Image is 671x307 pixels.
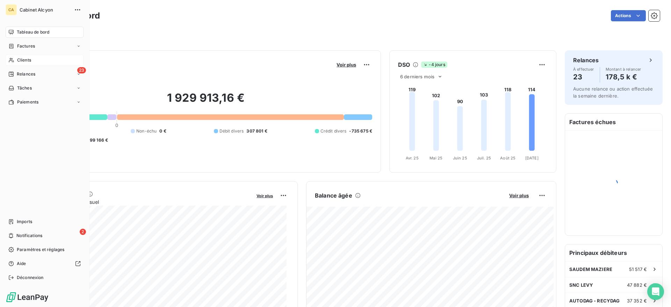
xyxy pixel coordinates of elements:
button: Actions [611,10,646,21]
span: Clients [17,57,31,63]
tspan: Avr. 25 [406,156,419,160]
span: Non-échu [136,128,157,134]
tspan: Juil. 25 [477,156,491,160]
tspan: [DATE] [525,156,539,160]
span: Déconnexion [17,274,44,281]
span: Factures [17,43,35,49]
span: Tâches [17,85,32,91]
span: Débit divers [219,128,244,134]
span: Paramètres et réglages [17,247,64,253]
span: Voir plus [337,62,356,67]
h6: Relances [573,56,599,64]
span: 51 517 € [629,266,647,272]
span: SAUDEM MAZIERE [569,266,612,272]
tspan: Août 25 [500,156,515,160]
button: Voir plus [254,192,275,199]
tspan: Juin 25 [453,156,467,160]
span: Voir plus [509,193,529,198]
h6: DSO [398,60,410,69]
span: -735 675 € [349,128,372,134]
span: 0 € [159,128,166,134]
h4: 178,5 k € [606,71,641,83]
span: 37 352 € [627,298,647,304]
span: SNC LEVY [569,282,593,288]
span: Chiffre d'affaires mensuel [39,198,252,206]
span: Voir plus [257,193,273,198]
span: 6 derniers mois [400,74,434,79]
span: -4 jours [421,62,447,68]
span: Imports [17,219,32,225]
span: -99 166 € [88,137,108,143]
h6: Factures échues [565,114,662,130]
a: Aide [6,258,84,269]
h2: 1 929 913,16 € [39,91,372,112]
span: Aucune relance ou action effectuée la semaine dernière. [573,86,653,99]
div: Open Intercom Messenger [647,283,664,300]
span: À effectuer [573,67,594,71]
span: 307 801 € [246,128,267,134]
h6: Principaux débiteurs [565,244,662,261]
button: Voir plus [507,192,531,199]
span: 23 [77,67,86,73]
h6: Balance âgée [315,191,352,200]
img: Logo LeanPay [6,292,49,303]
tspan: Mai 25 [430,156,442,160]
button: Voir plus [334,62,358,68]
span: 47 882 € [627,282,647,288]
h4: 23 [573,71,594,83]
span: 2 [80,229,86,235]
span: Cabinet Alcyon [20,7,70,13]
span: Notifications [16,233,42,239]
span: Crédit divers [320,128,347,134]
span: 0 [115,122,118,128]
span: AUTODAG - RECYDAG [569,298,620,304]
span: Tableau de bord [17,29,49,35]
span: Montant à relancer [606,67,641,71]
span: Relances [17,71,35,77]
span: Aide [17,260,26,267]
span: Paiements [17,99,38,105]
div: CA [6,4,17,15]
